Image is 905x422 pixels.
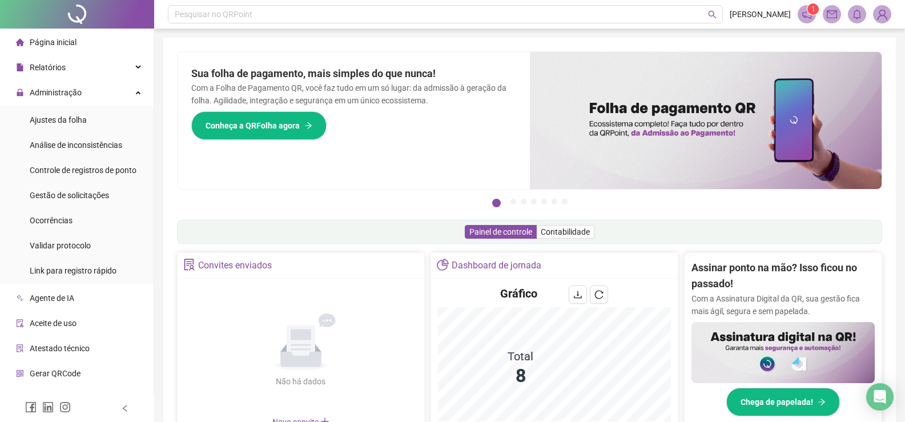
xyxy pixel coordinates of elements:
[183,259,195,271] span: solution
[510,199,516,204] button: 2
[30,241,91,250] span: Validar protocolo
[594,290,604,299] span: reload
[30,216,73,225] span: Ocorrências
[30,191,109,200] span: Gestão de solicitações
[30,394,87,403] span: Central de ajuda
[191,111,327,140] button: Conheça a QRFolha agora
[30,166,136,175] span: Controle de registros de ponto
[16,369,24,377] span: qrcode
[30,88,82,97] span: Administração
[30,140,122,150] span: Análise de inconsistências
[708,10,717,19] span: search
[691,260,875,292] h2: Assinar ponto na mão? Isso ficou no passado!
[811,5,815,13] span: 1
[452,256,541,275] div: Dashboard de jornada
[59,401,71,413] span: instagram
[469,227,532,236] span: Painel de controle
[827,9,837,19] span: mail
[30,38,77,47] span: Página inicial
[191,66,516,82] h2: Sua folha de pagamento, mais simples do que nunca!
[25,401,37,413] span: facebook
[16,319,24,327] span: audit
[500,286,537,302] h4: Gráfico
[573,290,582,299] span: download
[541,227,590,236] span: Contabilidade
[492,199,501,207] button: 1
[191,82,516,107] p: Com a Folha de Pagamento QR, você faz tudo em um só lugar: da admissão à geração da folha. Agilid...
[807,3,819,15] sup: 1
[874,6,891,23] img: 86033
[30,344,90,353] span: Atestado técnico
[16,344,24,352] span: solution
[562,199,568,204] button: 7
[16,89,24,97] span: lock
[30,266,116,275] span: Link para registro rápido
[802,9,812,19] span: notification
[30,63,66,72] span: Relatórios
[730,8,791,21] span: [PERSON_NAME]
[852,9,862,19] span: bell
[437,259,449,271] span: pie-chart
[552,199,557,204] button: 6
[726,388,840,416] button: Chega de papelada!
[30,319,77,328] span: Aceite de uso
[248,375,353,388] div: Não há dados
[198,256,272,275] div: Convites enviados
[121,404,129,412] span: left
[541,199,547,204] button: 5
[16,63,24,71] span: file
[16,38,24,46] span: home
[30,369,81,378] span: Gerar QRCode
[691,292,875,317] p: Com a Assinatura Digital da QR, sua gestão fica mais ágil, segura e sem papelada.
[42,401,54,413] span: linkedin
[30,294,74,303] span: Agente de IA
[818,398,826,406] span: arrow-right
[741,396,813,408] span: Chega de papelada!
[206,119,300,132] span: Conheça a QRFolha agora
[521,199,526,204] button: 3
[530,52,882,189] img: banner%2F8d14a306-6205-4263-8e5b-06e9a85ad873.png
[866,383,894,411] div: Open Intercom Messenger
[691,322,875,383] img: banner%2F02c71560-61a6-44d4-94b9-c8ab97240462.png
[304,122,312,130] span: arrow-right
[30,115,87,124] span: Ajustes da folha
[531,199,537,204] button: 4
